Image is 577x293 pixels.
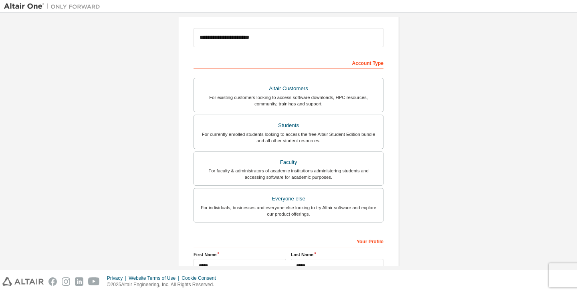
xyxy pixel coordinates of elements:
div: Account Type [194,56,383,69]
div: For existing customers looking to access software downloads, HPC resources, community, trainings ... [199,94,378,107]
img: Altair One [4,2,104,10]
img: instagram.svg [62,277,70,286]
label: First Name [194,251,286,258]
div: Cookie Consent [182,275,220,281]
div: Faculty [199,157,378,168]
div: Altair Customers [199,83,378,94]
div: Your Profile [194,234,383,247]
div: For individuals, businesses and everyone else looking to try Altair software and explore our prod... [199,204,378,217]
div: Privacy [107,275,129,281]
img: facebook.svg [48,277,57,286]
label: Last Name [291,251,383,258]
img: altair_logo.svg [2,277,44,286]
div: Everyone else [199,193,378,204]
p: © 2025 Altair Engineering, Inc. All Rights Reserved. [107,281,221,288]
div: Website Terms of Use [129,275,182,281]
div: For faculty & administrators of academic institutions administering students and accessing softwa... [199,168,378,180]
div: For currently enrolled students looking to access the free Altair Student Edition bundle and all ... [199,131,378,144]
img: youtube.svg [88,277,100,286]
div: Students [199,120,378,131]
img: linkedin.svg [75,277,83,286]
